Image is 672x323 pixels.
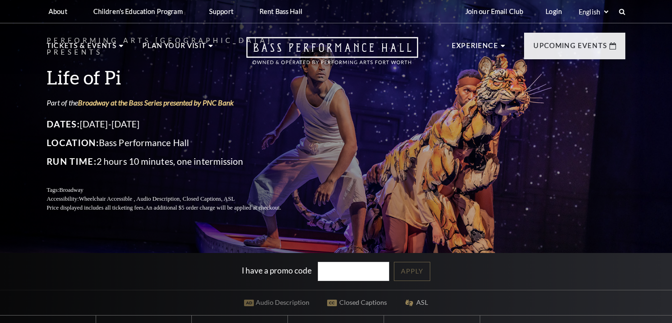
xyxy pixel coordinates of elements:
[79,196,235,202] span: Wheelchair Accessible , Audio Description, Closed Captions, ASL
[577,7,610,16] select: Select:
[145,204,281,211] span: An additional $5 order charge will be applied at checkout.
[47,186,303,195] p: Tags:
[78,98,234,107] a: Broadway at the Bass Series presented by PNC Bank
[533,40,607,57] p: Upcoming Events
[47,40,117,57] p: Tickets & Events
[142,40,206,57] p: Plan Your Visit
[47,156,97,167] span: Run Time:
[47,98,303,108] p: Part of the
[259,7,302,15] p: Rent Bass Hall
[47,65,303,89] h3: Life of Pi
[47,135,303,150] p: Bass Performance Hall
[452,40,498,57] p: Experience
[47,117,303,132] p: [DATE]-[DATE]
[47,204,303,212] p: Price displayed includes all ticketing fees.
[47,154,303,169] p: 2 hours 10 minutes, one intermission
[49,7,67,15] p: About
[47,195,303,204] p: Accessibility:
[59,187,84,193] span: Broadway
[93,7,183,15] p: Children's Education Program
[209,7,233,15] p: Support
[242,266,312,275] label: I have a promo code
[47,119,80,129] span: Dates:
[47,137,99,148] span: Location:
